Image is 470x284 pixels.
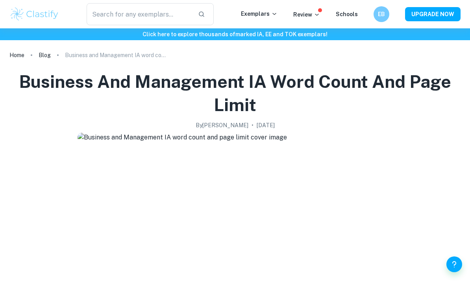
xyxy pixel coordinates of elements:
[19,70,451,116] h1: Business and Management IA word count and page limit
[257,121,275,130] h2: [DATE]
[336,11,358,17] a: Schools
[9,50,24,61] a: Home
[374,6,389,22] button: EB
[241,9,278,18] p: Exemplars
[2,30,468,39] h6: Click here to explore thousands of marked IA, EE and TOK exemplars !
[65,51,167,59] p: Business and Management IA word count and page limit
[39,50,51,61] a: Blog
[252,121,254,130] p: •
[446,256,462,272] button: Help and Feedback
[9,6,59,22] img: Clastify logo
[293,10,320,19] p: Review
[405,7,461,21] button: UPGRADE NOW
[377,10,386,19] h6: EB
[87,3,192,25] input: Search for any exemplars...
[196,121,248,130] h2: By [PERSON_NAME]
